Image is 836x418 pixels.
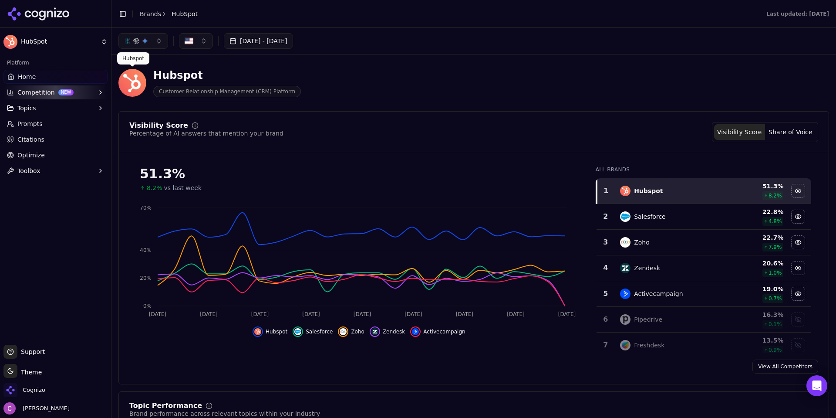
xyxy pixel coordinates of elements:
[147,184,162,192] span: 8.2%
[634,264,660,272] div: Zendesk
[769,295,782,302] span: 0.7 %
[17,151,45,160] span: Optimize
[634,187,663,195] div: Hubspot
[791,338,805,352] button: Show freshdesk data
[122,55,144,62] p: Hubspot
[254,328,261,335] img: hubspot
[507,311,525,317] tspan: [DATE]
[185,37,193,45] img: US
[412,328,419,335] img: activecampaign
[728,310,783,319] div: 16.3 %
[338,326,364,337] button: Hide zoho data
[791,261,805,275] button: Hide zendesk data
[140,247,152,253] tspan: 40%
[600,340,612,350] div: 7
[266,328,287,335] span: Hubspot
[634,315,662,324] div: Pipedrive
[597,178,811,204] tr: 1hubspotHubspot51.3%8.2%Hide hubspot data
[714,124,765,140] button: Visibility Score
[3,56,108,70] div: Platform
[596,166,811,173] div: All Brands
[251,311,269,317] tspan: [DATE]
[129,402,202,409] div: Topic Performance
[149,311,167,317] tspan: [DATE]
[620,211,630,222] img: salesforce
[597,307,811,333] tr: 6pipedrivePipedrive16.3%0.1%Show pipedrive data
[600,237,612,248] div: 3
[140,10,198,18] nav: breadcrumb
[423,328,465,335] span: Activecampaign
[620,289,630,299] img: activecampaign
[634,341,664,350] div: Freshdesk
[371,328,378,335] img: zendesk
[600,289,612,299] div: 5
[172,10,198,18] span: HubSpot
[600,314,612,325] div: 6
[302,311,320,317] tspan: [DATE]
[769,269,782,276] span: 1.0 %
[18,72,36,81] span: Home
[17,369,42,376] span: Theme
[558,311,576,317] tspan: [DATE]
[354,311,371,317] tspan: [DATE]
[19,404,70,412] span: [PERSON_NAME]
[129,122,188,129] div: Visibility Score
[405,311,422,317] tspan: [DATE]
[806,375,827,396] div: Open Intercom Messenger
[791,313,805,326] button: Show pipedrive data
[601,186,612,196] div: 1
[17,135,44,144] span: Citations
[3,402,16,415] img: Chris Abouraad
[253,326,287,337] button: Hide hubspot data
[728,207,783,216] div: 22.8 %
[600,263,612,273] div: 4
[153,68,301,82] div: Hubspot
[17,119,43,128] span: Prompts
[383,328,405,335] span: Zendesk
[791,235,805,249] button: Hide zoho data
[140,166,578,182] div: 51.3 %
[728,259,783,268] div: 20.6 %
[769,347,782,353] span: 0.9 %
[23,386,45,394] span: Cognizo
[597,204,811,230] tr: 2salesforceSalesforce22.8%4.8%Hide salesforce data
[634,212,666,221] div: Salesforce
[791,287,805,301] button: Hide activecampaign data
[200,311,218,317] tspan: [DATE]
[17,104,36,112] span: Topics
[769,192,782,199] span: 8.2 %
[456,311,474,317] tspan: [DATE]
[21,38,97,46] span: HubSpot
[597,230,811,255] tr: 3zohoZoho22.7%7.9%Hide zoho data
[143,303,152,309] tspan: 0%
[3,164,108,178] button: Toolbox
[3,383,45,397] button: Open organization switcher
[634,289,683,298] div: Activecampaign
[597,281,811,307] tr: 5activecampaignActivecampaign19.0%0.7%Hide activecampaign data
[3,101,108,115] button: Topics
[634,238,650,247] div: Zoho
[620,263,630,273] img: zendesk
[140,275,152,281] tspan: 20%
[17,347,45,356] span: Support
[765,124,816,140] button: Share of Voice
[597,333,811,358] tr: 7freshdeskFreshdesk13.5%0.9%Show freshdesk data
[153,86,301,97] span: Customer Relationship Management (CRM) Platform
[791,210,805,224] button: Hide salesforce data
[597,255,811,281] tr: 4zendeskZendesk20.6%1.0%Hide zendesk data
[3,117,108,131] a: Prompts
[294,328,301,335] img: salesforce
[769,218,782,225] span: 4.8 %
[3,148,108,162] a: Optimize
[293,326,333,337] button: Hide salesforce data
[769,244,782,251] span: 7.9 %
[3,85,108,99] button: CompetitionNEW
[129,129,283,138] div: Percentage of AI answers that mention your brand
[17,167,40,175] span: Toolbox
[351,328,364,335] span: Zoho
[728,285,783,293] div: 19.0 %
[17,88,55,97] span: Competition
[3,70,108,84] a: Home
[3,35,17,49] img: HubSpot
[370,326,405,337] button: Hide zendesk data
